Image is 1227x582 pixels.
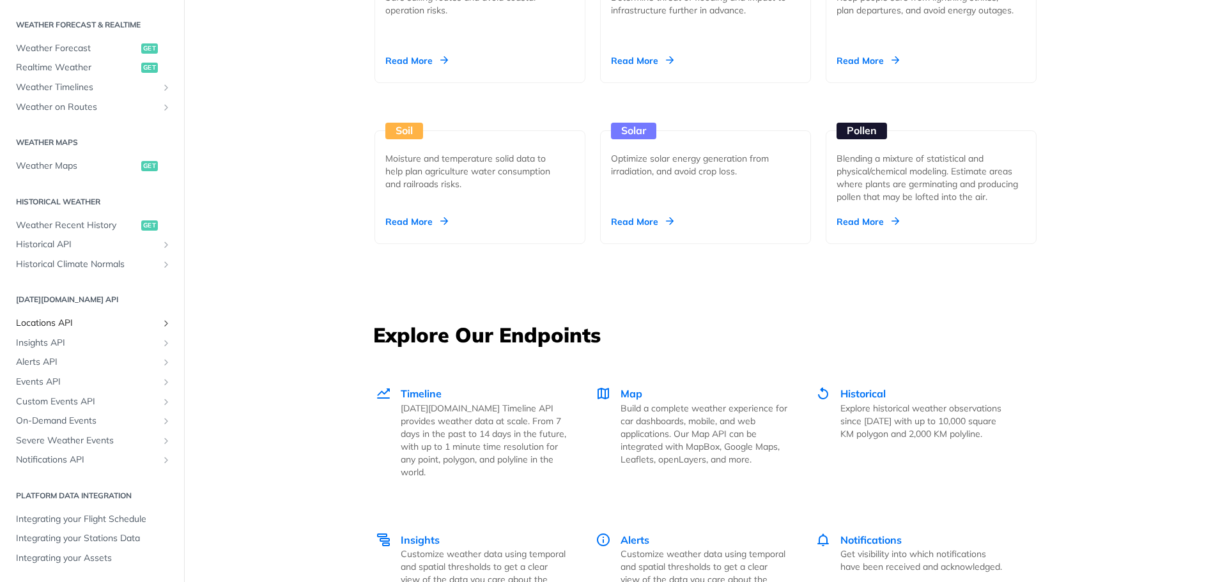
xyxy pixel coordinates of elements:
[16,61,138,74] span: Realtime Weather
[595,83,816,244] a: Solar Optimize solar energy generation from irradiation, and avoid crop loss. Read More
[840,548,1007,573] p: Get visibility into which notifications have been received and acknowledged.
[815,532,831,548] img: Notifications
[16,513,171,526] span: Integrating your Flight Schedule
[596,386,611,401] img: Map
[10,549,174,568] a: Integrating your Assets
[10,39,174,58] a: Weather Forecastget
[837,54,899,67] div: Read More
[10,353,174,372] a: Alerts APIShow subpages for Alerts API
[621,402,787,466] p: Build a complete weather experience for car dashboards, mobile, and web applications. Our Map API...
[840,402,1007,440] p: Explore historical weather observations since [DATE] with up to 10,000 square KM polygon and 2,00...
[821,83,1042,244] a: Pollen Blending a mixture of statistical and physical/chemical modeling. Estimate areas where pla...
[161,338,171,348] button: Show subpages for Insights API
[385,215,448,228] div: Read More
[161,455,171,465] button: Show subpages for Notifications API
[837,152,1026,203] div: Blending a mixture of statistical and physical/chemical modeling. Estimate areas where plants are...
[611,123,656,139] div: Solar
[161,357,171,367] button: Show subpages for Alerts API
[10,216,174,235] a: Weather Recent Historyget
[161,397,171,407] button: Show subpages for Custom Events API
[815,386,831,401] img: Historical
[376,386,391,401] img: Timeline
[16,415,158,427] span: On-Demand Events
[141,63,158,73] span: get
[611,152,790,178] div: Optimize solar energy generation from irradiation, and avoid crop loss.
[621,387,642,400] span: Map
[611,215,674,228] div: Read More
[401,387,442,400] span: Timeline
[16,552,171,565] span: Integrating your Assets
[161,102,171,112] button: Show subpages for Weather on Routes
[10,333,174,353] a: Insights APIShow subpages for Insights API
[16,81,158,94] span: Weather Timelines
[16,238,158,251] span: Historical API
[10,78,174,97] a: Weather TimelinesShow subpages for Weather Timelines
[10,490,174,502] h2: Platform DATA integration
[837,215,899,228] div: Read More
[621,533,649,546] span: Alerts
[10,314,174,333] a: Locations APIShow subpages for Locations API
[596,532,611,548] img: Alerts
[16,532,171,545] span: Integrating your Stations Data
[373,321,1038,349] h3: Explore Our Endpoints
[10,157,174,176] a: Weather Mapsget
[16,42,138,55] span: Weather Forecast
[141,43,158,54] span: get
[16,160,138,172] span: Weather Maps
[16,337,158,349] span: Insights API
[10,510,174,529] a: Integrating your Flight Schedule
[385,54,448,67] div: Read More
[16,219,138,232] span: Weather Recent History
[10,137,174,148] h2: Weather Maps
[10,392,174,411] a: Custom Events APIShow subpages for Custom Events API
[16,434,158,447] span: Severe Weather Events
[161,259,171,270] button: Show subpages for Historical Climate Normals
[385,123,423,139] div: Soil
[161,240,171,250] button: Show subpages for Historical API
[840,533,902,546] span: Notifications
[10,450,174,470] a: Notifications APIShow subpages for Notifications API
[10,196,174,208] h2: Historical Weather
[582,359,801,505] a: Map Map Build a complete weather experience for car dashboards, mobile, and web applications. Our...
[16,317,158,330] span: Locations API
[374,359,582,505] a: Timeline Timeline [DATE][DOMAIN_NAME] Timeline API provides weather data at scale. From 7 days in...
[10,411,174,431] a: On-Demand EventsShow subpages for On-Demand Events
[161,436,171,446] button: Show subpages for Severe Weather Events
[141,220,158,231] span: get
[161,416,171,426] button: Show subpages for On-Demand Events
[837,123,887,139] div: Pollen
[16,376,158,388] span: Events API
[16,356,158,369] span: Alerts API
[10,58,174,77] a: Realtime Weatherget
[16,101,158,114] span: Weather on Routes
[401,402,567,479] p: [DATE][DOMAIN_NAME] Timeline API provides weather data at scale. From 7 days in the past to 14 da...
[611,54,674,67] div: Read More
[10,255,174,274] a: Historical Climate NormalsShow subpages for Historical Climate Normals
[401,533,440,546] span: Insights
[16,395,158,408] span: Custom Events API
[376,532,391,548] img: Insights
[161,318,171,328] button: Show subpages for Locations API
[10,235,174,254] a: Historical APIShow subpages for Historical API
[385,152,564,190] div: Moisture and temperature solid data to help plan agriculture water consumption and railroads risks.
[10,19,174,31] h2: Weather Forecast & realtime
[161,377,171,387] button: Show subpages for Events API
[16,454,158,466] span: Notifications API
[10,294,174,305] h2: [DATE][DOMAIN_NAME] API
[801,359,1021,505] a: Historical Historical Explore historical weather observations since [DATE] with up to 10,000 squa...
[10,372,174,392] a: Events APIShow subpages for Events API
[369,83,590,244] a: Soil Moisture and temperature solid data to help plan agriculture water consumption and railroads...
[10,431,174,450] a: Severe Weather EventsShow subpages for Severe Weather Events
[10,98,174,117] a: Weather on RoutesShow subpages for Weather on Routes
[10,529,174,548] a: Integrating your Stations Data
[840,387,886,400] span: Historical
[16,258,158,271] span: Historical Climate Normals
[141,161,158,171] span: get
[161,82,171,93] button: Show subpages for Weather Timelines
